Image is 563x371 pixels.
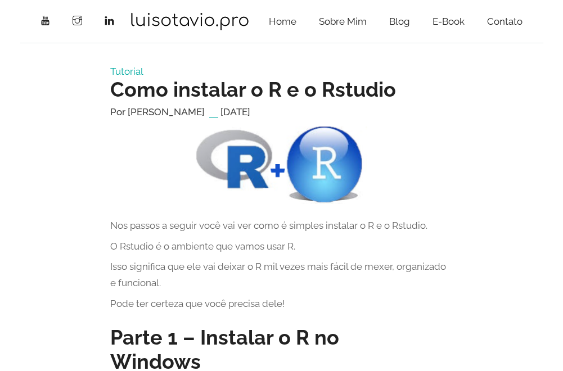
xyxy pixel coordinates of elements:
span: Por [PERSON_NAME] [110,106,205,117]
a: Sobre mim [308,4,378,38]
a: Blog [378,4,421,38]
p: O Rstudio é o ambiente que vamos usar R. [110,238,453,255]
h2: Como instalar o R e o Rstudio [110,78,453,102]
p: Nos passos a seguir você vai ver como é simples instalar o R e o Rstudio. [110,218,453,234]
a: E-book [421,4,476,38]
p: Pode ter certeza que você precisa dele! [110,296,453,312]
span: [DATE] [220,106,250,117]
p: Isso significa que ele vai deixar o R mil vezes mais fácil de mexer, organizado e funcional. [110,259,453,291]
a: Contato [476,4,534,38]
img: Como instalar o R e o Rstudio [196,126,367,203]
img: Luis Otavio | Ciência de dados [129,11,250,31]
a: Home [258,4,308,38]
a: Tutorial [110,66,143,77]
